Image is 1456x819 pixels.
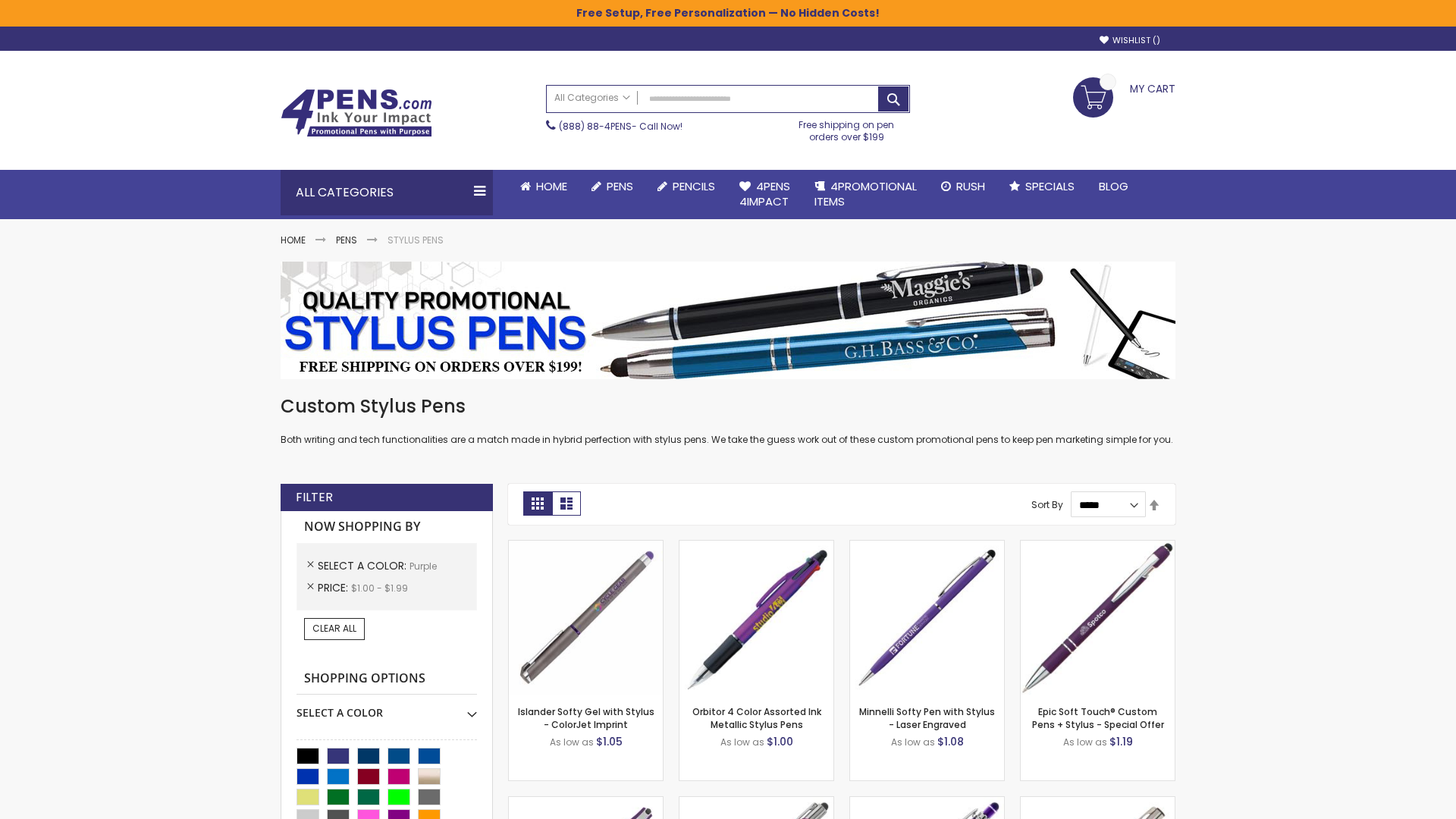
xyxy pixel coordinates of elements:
[1021,540,1175,553] a: 4P-MS8B-Purple
[783,113,911,143] div: Free shipping on pen orders over $199
[929,170,997,203] a: Rush
[1021,541,1175,695] img: 4P-MS8B-Purple
[518,705,654,730] a: Islander Softy Gel with Stylus - ColorJet Imprint
[1109,734,1133,749] span: $1.19
[509,541,663,695] img: Islander Softy Gel with Stylus - ColorJet Imprint-Purple
[596,734,623,749] span: $1.05
[409,560,437,573] span: Purple
[1031,498,1063,511] label: Sort By
[281,394,1175,447] div: Both writing and tech functionalities are a match made in hybrid perfection with stylus pens. We ...
[607,178,633,194] span: Pens
[1032,705,1164,730] a: Epic Soft Touch® Custom Pens + Stylus - Special Offer
[296,489,333,506] strong: Filter
[956,178,985,194] span: Rush
[850,540,1004,553] a: Minnelli Softy Pen with Stylus - Laser Engraved-Purple
[281,234,306,246] a: Home
[297,663,477,695] strong: Shopping Options
[536,178,567,194] span: Home
[1025,178,1075,194] span: Specials
[673,178,715,194] span: Pencils
[997,170,1087,203] a: Specials
[297,511,477,543] strong: Now Shopping by
[509,540,663,553] a: Islander Softy Gel with Stylus - ColorJet Imprint-Purple
[281,262,1175,379] img: Stylus Pens
[891,736,935,748] span: As low as
[336,234,357,246] a: Pens
[297,695,477,720] div: Select A Color
[720,736,764,748] span: As low as
[281,394,1175,419] h1: Custom Stylus Pens
[767,734,793,749] span: $1.00
[579,170,645,203] a: Pens
[523,491,552,516] strong: Grid
[692,705,821,730] a: Orbitor 4 Color Assorted Ink Metallic Stylus Pens
[559,120,682,133] span: - Call Now!
[1099,178,1128,194] span: Blog
[318,580,351,595] span: Price
[727,170,802,219] a: 4Pens4impact
[1021,796,1175,809] a: Tres-Chic Touch Pen - Standard Laser-Purple
[508,170,579,203] a: Home
[859,705,995,730] a: Minnelli Softy Pen with Stylus - Laser Engraved
[304,618,365,639] a: Clear All
[318,558,409,573] span: Select A Color
[559,120,632,133] a: (888) 88-4PENS
[550,736,594,748] span: As low as
[1087,170,1141,203] a: Blog
[1063,736,1107,748] span: As low as
[554,92,630,104] span: All Categories
[937,734,964,749] span: $1.08
[739,178,790,209] span: 4Pens 4impact
[645,170,727,203] a: Pencils
[814,178,917,209] span: 4PROMOTIONAL ITEMS
[850,796,1004,809] a: Phoenix Softy with Stylus Pen - Laser-Purple
[281,89,432,137] img: 4Pens Custom Pens and Promotional Products
[679,796,833,809] a: Tres-Chic with Stylus Metal Pen - Standard Laser-Purple
[351,582,408,595] span: $1.00 - $1.99
[1100,35,1160,46] a: Wishlist
[802,170,929,219] a: 4PROMOTIONALITEMS
[509,796,663,809] a: Avendale Velvet Touch Stylus Gel Pen-Purple
[679,541,833,695] img: Orbitor 4 Color Assorted Ink Metallic Stylus Pens-Purple
[547,86,638,111] a: All Categories
[679,540,833,553] a: Orbitor 4 Color Assorted Ink Metallic Stylus Pens-Purple
[850,541,1004,695] img: Minnelli Softy Pen with Stylus - Laser Engraved-Purple
[281,170,493,215] div: All Categories
[388,234,444,246] strong: Stylus Pens
[312,622,356,635] span: Clear All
